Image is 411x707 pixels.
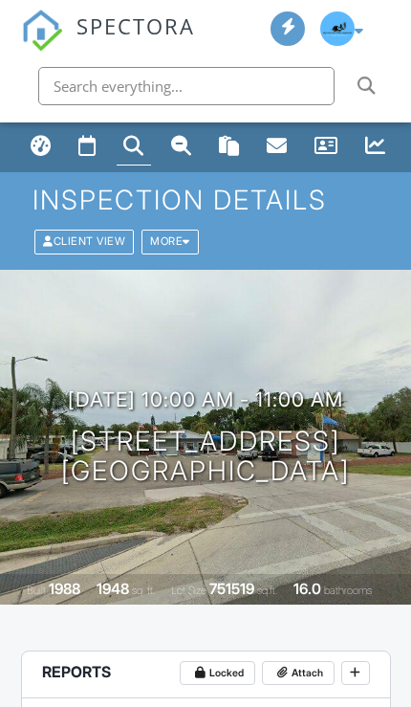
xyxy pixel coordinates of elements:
span: sq. ft. [132,584,155,597]
span: bathrooms [324,584,372,597]
div: 16.0 [293,580,321,598]
span: SPECTORA [76,10,195,40]
div: Client View [34,230,134,254]
div: 1948 [97,580,129,598]
span: Lot Size [171,584,206,597]
input: Search everything... [38,67,335,105]
a: Dashboard [24,129,58,166]
span: sq.ft. [257,584,277,597]
h1: [STREET_ADDRESS] [GEOGRAPHIC_DATA] [61,427,350,486]
img: The Best Home Inspection Software - Spectora [21,10,63,52]
a: Email Queue [260,129,294,166]
a: Client View [32,234,140,248]
a: Inspections [117,129,151,166]
img: free_sample_by_wix.jpg [320,11,355,46]
h3: [DATE] 10:00 am - 11:00 am [68,388,343,411]
a: Metrics [358,129,393,166]
a: Calendar [72,129,103,166]
div: 1988 [49,580,80,598]
a: Contacts [308,129,345,166]
h1: Inspection Details [32,186,379,215]
a: Templates [212,129,247,166]
a: SPECTORA [21,28,195,65]
span: Built [27,584,46,597]
a: Unconfirmed [164,129,199,166]
div: 751519 [209,580,254,598]
div: More [141,230,199,254]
